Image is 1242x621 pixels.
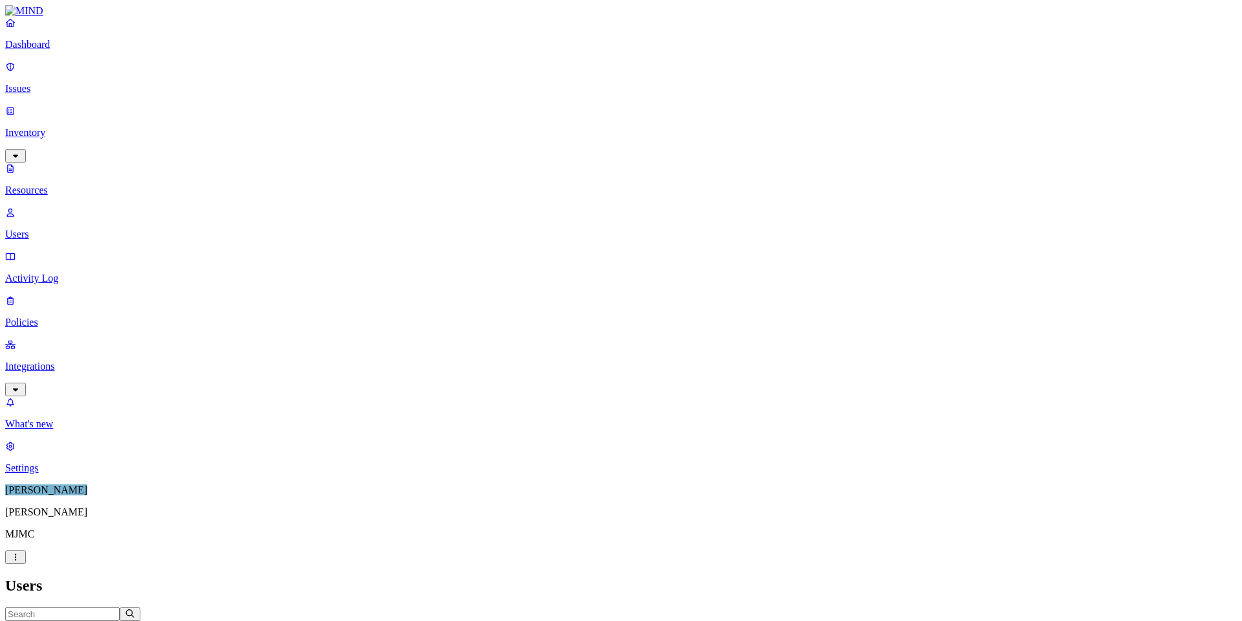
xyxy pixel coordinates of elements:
[5,317,1237,328] p: Policies
[5,229,1237,240] p: Users
[5,339,1237,394] a: Integrations
[5,577,1237,594] h2: Users
[5,484,87,495] span: [PERSON_NAME]
[5,163,1237,196] a: Resources
[5,440,1237,474] a: Settings
[5,17,1237,51] a: Dashboard
[5,361,1237,372] p: Integrations
[5,506,1237,518] p: [PERSON_NAME]
[5,528,1237,540] p: MJMC
[5,396,1237,430] a: What's new
[5,83,1237,95] p: Issues
[5,5,1237,17] a: MIND
[5,207,1237,240] a: Users
[5,462,1237,474] p: Settings
[5,295,1237,328] a: Policies
[5,5,43,17] img: MIND
[5,39,1237,51] p: Dashboard
[5,61,1237,95] a: Issues
[5,607,120,621] input: Search
[5,127,1237,139] p: Inventory
[5,273,1237,284] p: Activity Log
[5,185,1237,196] p: Resources
[5,105,1237,161] a: Inventory
[5,418,1237,430] p: What's new
[5,251,1237,284] a: Activity Log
